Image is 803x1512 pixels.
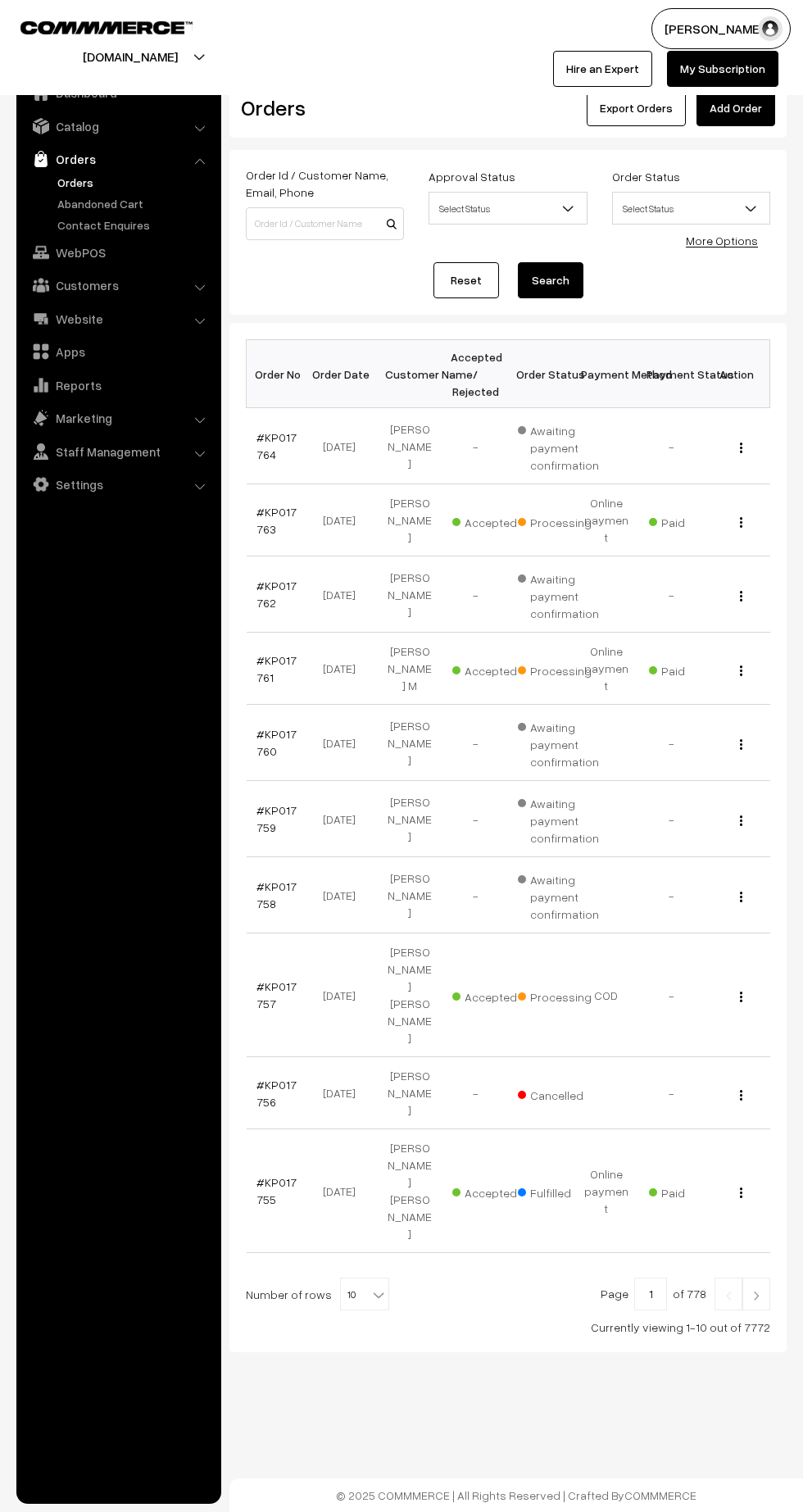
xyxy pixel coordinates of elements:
[311,1057,377,1129] td: [DATE]
[705,340,770,408] th: Action
[740,591,742,602] img: Menu
[241,95,402,120] h2: Orders
[377,1129,442,1253] td: [PERSON_NAME] [PERSON_NAME]
[341,1278,388,1311] span: 10
[20,270,215,300] a: Customers
[442,705,508,781] td: -
[311,1129,377,1253] td: [DATE]
[587,90,686,126] button: Export Orders
[20,144,215,174] a: Orders
[53,216,215,234] a: Contact Enquires
[624,1488,696,1502] a: COMMMERCE
[649,658,731,679] span: Paid
[256,1078,297,1109] a: #KP017756
[651,8,791,49] button: [PERSON_NAME]
[53,174,215,191] a: Orders
[377,781,442,857] td: [PERSON_NAME]
[740,443,742,453] img: Menu
[377,933,442,1057] td: [PERSON_NAME] [PERSON_NAME]
[740,992,742,1002] img: Menu
[377,408,442,484] td: [PERSON_NAME]
[649,510,731,531] span: Paid
[553,51,652,87] a: Hire an Expert
[740,665,742,676] img: Menu
[518,867,600,923] span: Awaiting payment confirmation
[612,192,770,225] span: Select Status
[442,781,508,857] td: -
[311,705,377,781] td: [DATE]
[452,510,534,531] span: Accepted
[667,51,778,87] a: My Subscription
[256,430,297,461] a: #KP017764
[377,556,442,633] td: [PERSON_NAME]
[452,1180,534,1201] span: Accepted
[574,633,639,705] td: Online payment
[613,194,769,223] span: Select Status
[377,705,442,781] td: [PERSON_NAME]
[429,168,515,185] label: Approval Status
[442,556,508,633] td: -
[246,207,404,240] input: Order Id / Customer Name / Customer Email / Customer Phone
[518,715,600,770] span: Awaiting payment confirmation
[377,340,442,408] th: Customer Name
[20,16,164,36] a: COMMMERCE
[639,933,705,1057] td: -
[749,1291,764,1301] img: Right
[721,1291,736,1301] img: Left
[256,879,297,910] a: #KP017758
[247,340,312,408] th: Order No
[442,408,508,484] td: -
[311,340,377,408] th: Order Date
[518,262,583,298] button: Search
[429,192,587,225] span: Select Status
[256,505,297,536] a: #KP017763
[740,815,742,826] img: Menu
[740,892,742,902] img: Menu
[311,633,377,705] td: [DATE]
[518,1083,600,1104] span: Cancelled
[20,437,215,466] a: Staff Management
[740,1090,742,1101] img: Menu
[256,653,297,684] a: #KP017761
[639,857,705,933] td: -
[20,370,215,400] a: Reports
[518,566,600,622] span: Awaiting payment confirmation
[229,1478,803,1512] footer: © 2025 COMMMERCE | All Rights Reserved | Crafted By
[377,1057,442,1129] td: [PERSON_NAME]
[433,262,499,298] a: Reset
[442,1057,508,1129] td: -
[639,556,705,633] td: -
[311,484,377,556] td: [DATE]
[311,556,377,633] td: [DATE]
[696,90,775,126] a: Add Order
[377,484,442,556] td: [PERSON_NAME]
[442,857,508,933] td: -
[429,194,586,223] span: Select Status
[256,979,297,1010] a: #KP017757
[340,1278,389,1310] span: 10
[246,1319,770,1336] div: Currently viewing 1-10 out of 7772
[740,1187,742,1198] img: Menu
[758,16,783,41] img: user
[518,658,600,679] span: Processing
[20,111,215,141] a: Catalog
[25,36,235,77] button: [DOMAIN_NAME]
[246,166,404,201] label: Order Id / Customer Name, Email, Phone
[639,408,705,484] td: -
[20,238,215,267] a: WebPOS
[639,705,705,781] td: -
[574,340,639,408] th: Payment Method
[639,1057,705,1129] td: -
[649,1180,731,1201] span: Paid
[20,403,215,433] a: Marketing
[256,1175,297,1206] a: #KP017755
[601,1287,628,1301] span: Page
[686,234,758,247] a: More Options
[256,579,297,610] a: #KP017762
[311,933,377,1057] td: [DATE]
[740,517,742,528] img: Menu
[311,857,377,933] td: [DATE]
[518,510,600,531] span: Processing
[452,984,534,1006] span: Accepted
[518,984,600,1006] span: Processing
